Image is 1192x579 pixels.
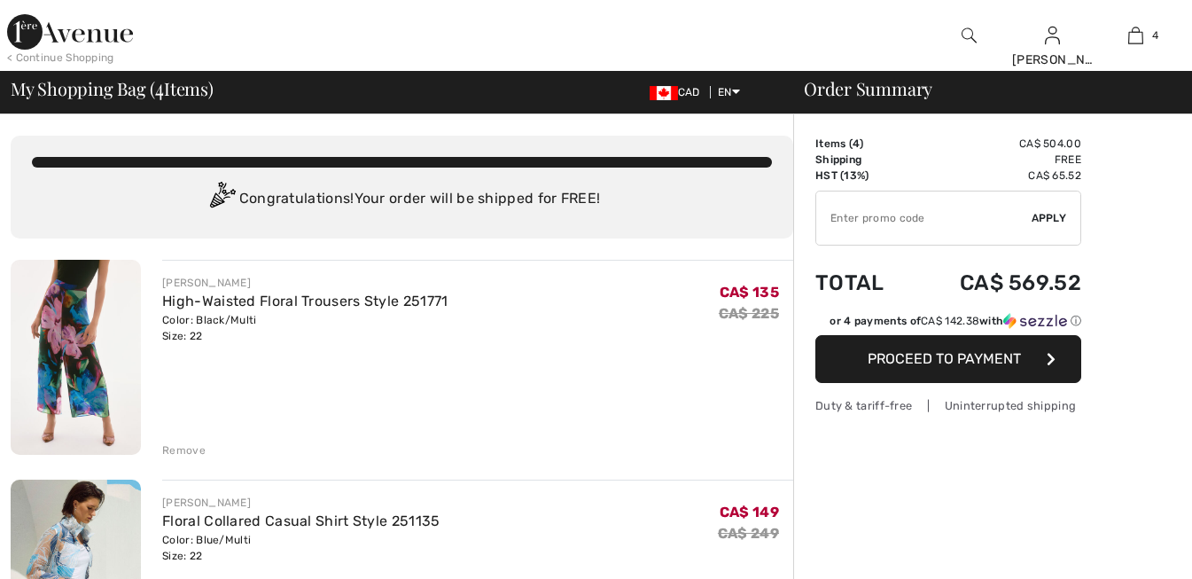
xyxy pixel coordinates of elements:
[815,253,911,313] td: Total
[162,442,206,458] div: Remove
[162,495,440,511] div: [PERSON_NAME]
[720,504,779,520] span: CA$ 149
[962,25,977,46] img: search the website
[720,284,779,301] span: CA$ 135
[911,152,1081,168] td: Free
[1045,25,1060,46] img: My Info
[204,182,239,217] img: Congratulation2.svg
[783,80,1181,98] div: Order Summary
[1003,313,1067,329] img: Sezzle
[868,350,1021,367] span: Proceed to Payment
[911,136,1081,152] td: CA$ 504.00
[650,86,707,98] span: CAD
[815,335,1081,383] button: Proceed to Payment
[815,313,1081,335] div: or 4 payments ofCA$ 142.38withSezzle Click to learn more about Sezzle
[911,253,1081,313] td: CA$ 569.52
[719,305,779,322] s: CA$ 225
[32,182,772,217] div: Congratulations! Your order will be shipped for FREE!
[162,512,440,529] a: Floral Collared Casual Shirt Style 251135
[816,192,1032,245] input: Promo code
[815,152,911,168] td: Shipping
[853,137,860,150] span: 4
[1128,25,1143,46] img: My Bag
[1079,526,1174,570] iframe: Opens a widget where you can chat to one of our agents
[1152,27,1158,43] span: 4
[7,14,133,50] img: 1ère Avenue
[650,86,678,100] img: Canadian Dollar
[162,293,448,309] a: High-Waisted Floral Trousers Style 251771
[162,532,440,564] div: Color: Blue/Multi Size: 22
[162,312,448,344] div: Color: Black/Multi Size: 22
[1032,210,1067,226] span: Apply
[7,50,114,66] div: < Continue Shopping
[718,86,740,98] span: EN
[815,397,1081,414] div: Duty & tariff-free | Uninterrupted shipping
[921,315,979,327] span: CA$ 142.38
[911,168,1081,184] td: CA$ 65.52
[162,275,448,291] div: [PERSON_NAME]
[1095,25,1177,46] a: 4
[718,525,779,542] s: CA$ 249
[11,80,214,98] span: My Shopping Bag ( Items)
[155,75,164,98] span: 4
[815,168,911,184] td: HST (13%)
[1012,51,1094,69] div: [PERSON_NAME]
[11,260,141,455] img: High-Waisted Floral Trousers Style 251771
[830,313,1081,329] div: or 4 payments of with
[1045,27,1060,43] a: Sign In
[815,136,911,152] td: Items ( )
